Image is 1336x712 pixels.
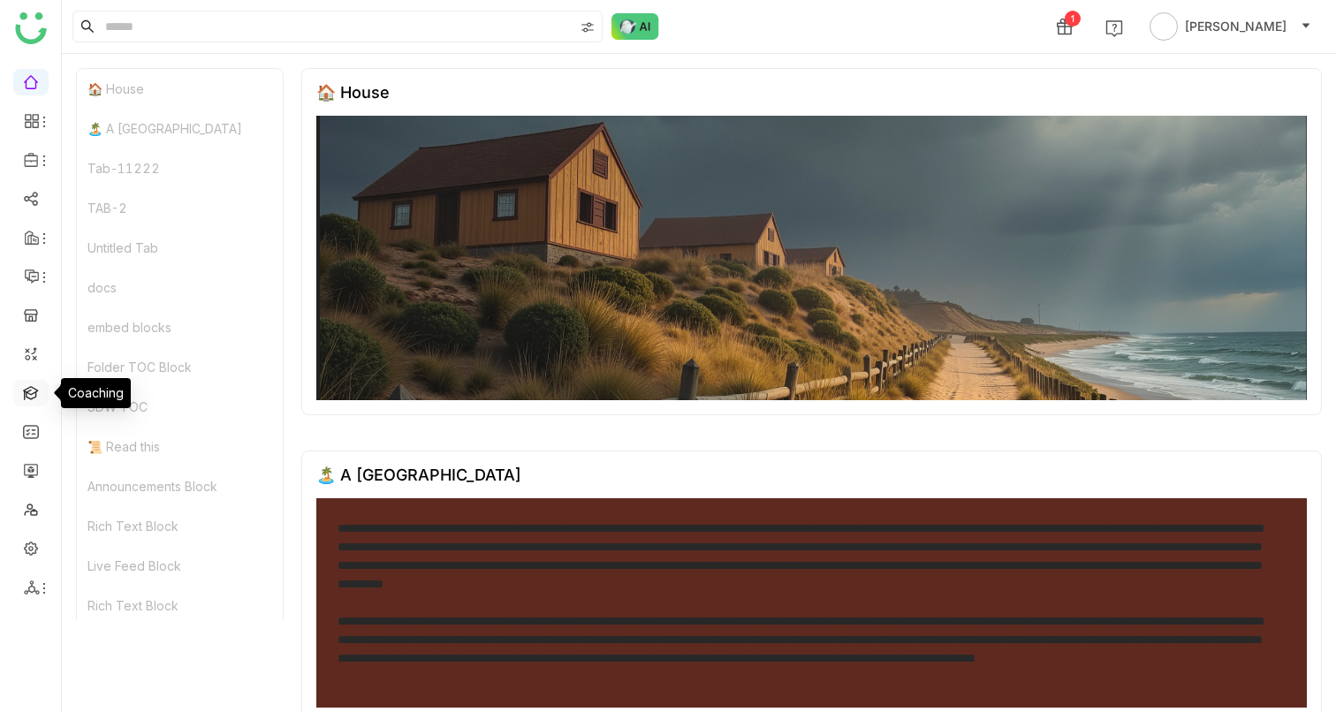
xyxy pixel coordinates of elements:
div: Untitled Tab [77,228,283,268]
span: [PERSON_NAME] [1185,17,1287,36]
img: avatar [1150,12,1178,41]
div: Live Feed Block [77,546,283,586]
div: SDW TOC [77,387,283,427]
div: Tab-11222 [77,148,283,188]
div: Coaching [61,378,131,408]
div: 🏠 House [77,69,283,109]
div: 📜 Read this [77,427,283,466]
div: Rich Text Block [77,586,283,625]
div: embed blocks [77,307,283,347]
img: ask-buddy-normal.svg [611,13,659,40]
div: 1 [1065,11,1081,27]
img: help.svg [1105,19,1123,37]
div: 🏠 House [316,83,390,102]
div: Rich Text Block [77,506,283,546]
img: logo [15,12,47,44]
div: 🏝️ A [GEOGRAPHIC_DATA] [77,109,283,148]
div: docs [77,268,283,307]
div: Folder TOC Block [77,347,283,387]
div: 🏝️ A [GEOGRAPHIC_DATA] [316,466,521,484]
img: search-type.svg [581,20,595,34]
div: TAB-2 [77,188,283,228]
img: 68553b2292361c547d91f02a [316,116,1307,400]
button: [PERSON_NAME] [1146,12,1315,41]
div: Announcements Block [77,466,283,506]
